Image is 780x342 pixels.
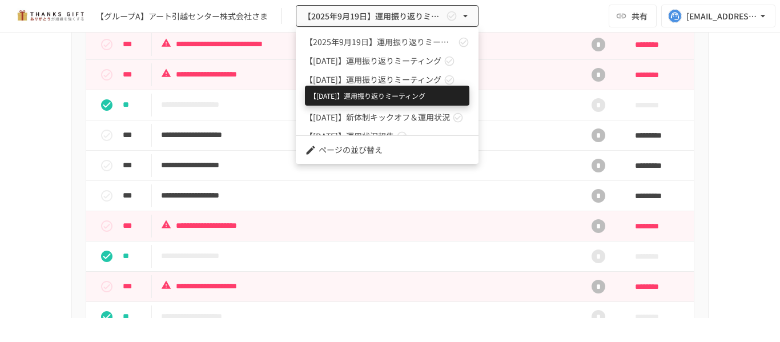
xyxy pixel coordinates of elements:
li: ページの並び替え [296,140,479,159]
span: 【[DATE]】運用振り返りミーティング [305,92,441,104]
span: 【[DATE]】新体制キックオフ＆運用状況 [305,111,450,123]
span: 【[DATE]】運用振り返りミーティング [305,55,441,67]
span: 【2025年9月19日】運用振り返りミーティング [305,36,456,48]
span: 【[DATE]】運用振り返りミーティング [305,74,441,86]
span: 【[DATE]】運用状況報告 [305,130,394,142]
